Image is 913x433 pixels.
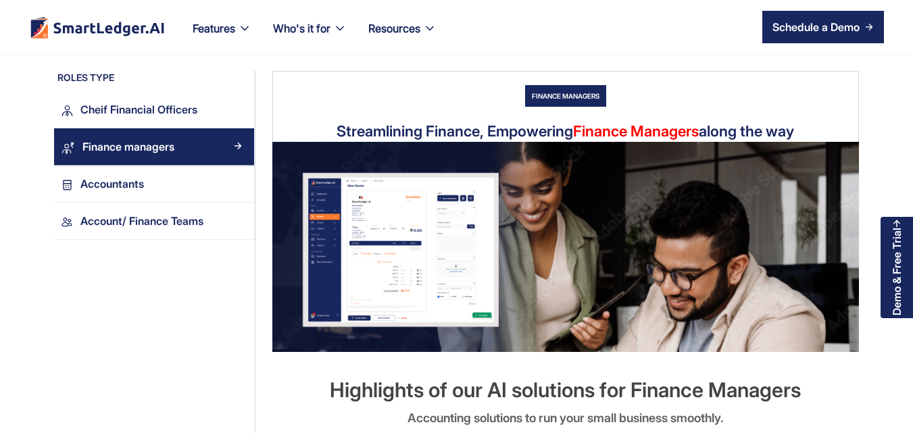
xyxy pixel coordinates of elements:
div: Resources [368,19,420,38]
div: Demo & Free Trial [891,228,903,315]
img: arrow right icon [865,23,873,31]
span: Finance Managers [573,122,699,140]
a: home [29,16,166,39]
img: Arrow Right Blue [234,179,242,187]
div: Finance managers [82,138,174,156]
div: ROLES TYPE [54,71,254,91]
img: footer logo [29,16,166,39]
div: Features [193,19,235,38]
a: Cheif Financial OfficersArrow Right Blue [54,91,254,128]
div: Schedule a Demo [772,19,860,35]
a: Schedule a Demo [762,11,884,43]
div: Who's it for [273,19,330,38]
div: Highlights of our AI solutions for Finance Managers [330,379,801,401]
div: Cheif Financial Officers [80,101,197,119]
img: Arrow Right Blue [234,105,242,113]
a: Account/ Finance TeamsArrow Right Blue [54,203,254,240]
div: Resources [357,19,447,54]
div: Features [182,19,262,54]
div: Finance managers [525,85,606,107]
a: AccountantsArrow Right Blue [54,165,254,203]
a: Finance managersArrow Right Blue [54,128,254,165]
div: Accountants [80,175,144,193]
div: Who's it for [262,19,357,54]
img: Arrow Right Blue [234,216,242,224]
div: Accounting solutions to run your small business smoothly. [408,407,724,429]
img: Arrow Right Blue [234,142,242,150]
div: Streamlining Finance, Empowering along the way [337,120,794,142]
div: Account/ Finance Teams [80,212,203,230]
